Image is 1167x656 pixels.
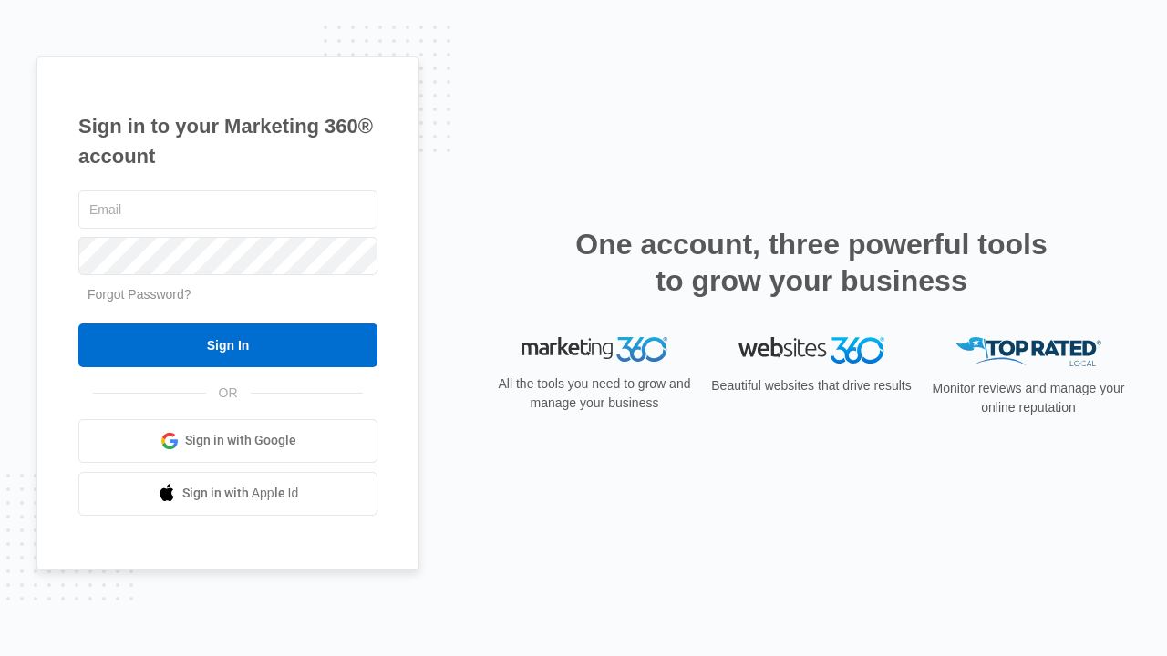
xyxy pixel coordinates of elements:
[78,323,377,367] input: Sign In
[78,111,377,171] h1: Sign in to your Marketing 360® account
[78,472,377,516] a: Sign in with Apple Id
[88,287,191,302] a: Forgot Password?
[492,374,697,413] p: All the tools you need to grow and manage your business
[78,190,377,229] input: Email
[78,419,377,463] a: Sign in with Google
[206,384,251,403] span: OR
[955,337,1101,367] img: Top Rated Local
[185,431,296,450] span: Sign in with Google
[926,379,1131,417] p: Monitor reviews and manage your online reputation
[570,226,1053,299] h2: One account, three powerful tools to grow your business
[522,337,667,363] img: Marketing 360
[709,376,914,395] p: Beautiful websites that drive results
[738,337,884,364] img: Websites 360
[182,484,299,503] span: Sign in with Apple Id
